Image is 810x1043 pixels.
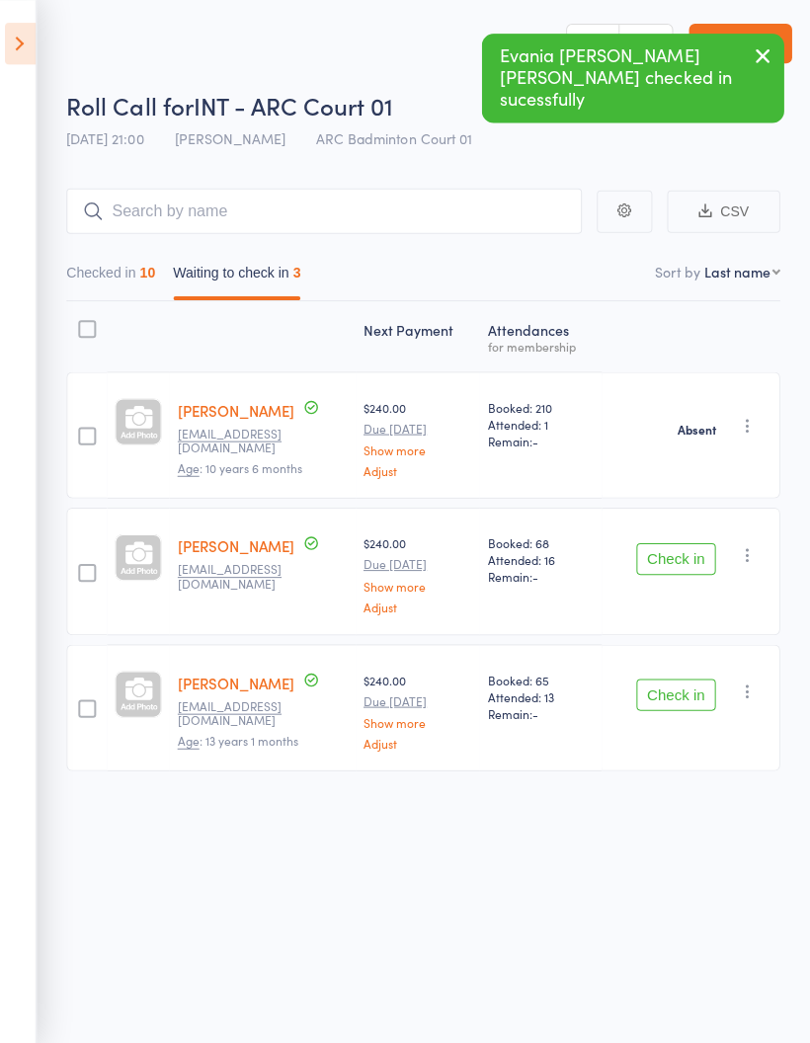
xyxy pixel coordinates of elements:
[489,549,595,566] span: Attended: 16
[180,670,296,690] a: [PERSON_NAME]
[704,261,770,281] div: Last name
[365,599,473,611] a: Adjust
[365,397,473,475] div: $240.00
[489,669,595,685] span: Booked: 65
[365,441,473,454] a: Show more
[489,339,595,352] div: for membership
[668,190,780,232] button: CSV
[69,127,146,147] span: [DATE] 21:00
[533,431,539,447] span: -
[483,34,784,122] div: Evania [PERSON_NAME] [PERSON_NAME] checked in sucessfully
[142,264,158,280] div: 10
[365,420,473,434] small: Due [DATE]
[365,734,473,747] a: Adjust
[689,24,792,63] a: Exit roll call
[69,89,196,121] span: Roll Call for
[69,254,158,299] button: Checked in10
[358,309,481,361] div: Next Payment
[196,89,395,121] span: INT - ARC Court 01
[489,702,595,719] span: Remain:
[489,431,595,447] span: Remain:
[365,691,473,705] small: Due [DATE]
[180,425,308,453] small: jagankankipati@gmail.com
[180,696,308,725] small: Bristo.varghese2@gmail.com
[489,532,595,549] span: Booked: 68
[365,713,473,726] a: Show more
[180,729,300,747] span: : 13 years 1 months
[180,457,304,475] span: : 10 years 6 months
[637,677,716,708] button: Check in
[489,566,595,583] span: Remain:
[176,254,303,299] button: Waiting to check in3
[678,420,716,436] strong: Absent
[318,127,473,147] span: ARC Badminton Court 01
[533,566,539,583] span: -
[180,398,296,419] a: [PERSON_NAME]
[295,264,303,280] div: 3
[656,261,700,281] label: Sort by
[180,533,296,554] a: [PERSON_NAME]
[177,127,287,147] span: [PERSON_NAME]
[69,188,583,233] input: Search by name
[533,702,539,719] span: -
[489,397,595,414] span: Booked: 210
[365,462,473,475] a: Adjust
[365,532,473,610] div: $240.00
[180,560,308,589] small: jtjonal1305@gmail.com
[637,541,716,573] button: Check in
[489,685,595,702] span: Attended: 13
[481,309,603,361] div: Atten­dances
[365,669,473,747] div: $240.00
[489,414,595,431] span: Attended: 1
[365,555,473,569] small: Due [DATE]
[365,578,473,591] a: Show more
